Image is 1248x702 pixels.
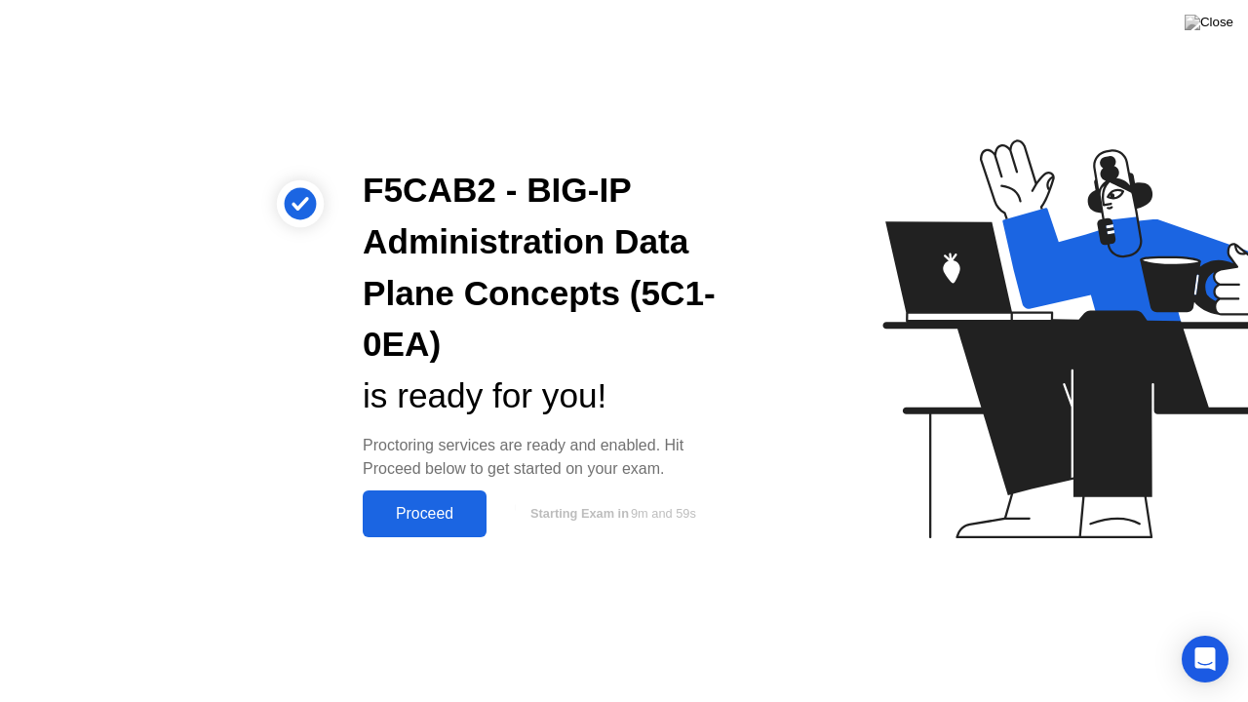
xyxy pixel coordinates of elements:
div: Proctoring services are ready and enabled. Hit Proceed below to get started on your exam. [363,434,725,481]
img: Close [1185,15,1233,30]
div: F5CAB2 - BIG-IP Administration Data Plane Concepts (5C1-0EA) [363,165,725,370]
div: is ready for you! [363,370,725,422]
span: 9m and 59s [631,506,696,521]
button: Proceed [363,490,487,537]
button: Starting Exam in9m and 59s [496,495,725,532]
div: Open Intercom Messenger [1182,636,1228,682]
div: Proceed [369,505,481,523]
